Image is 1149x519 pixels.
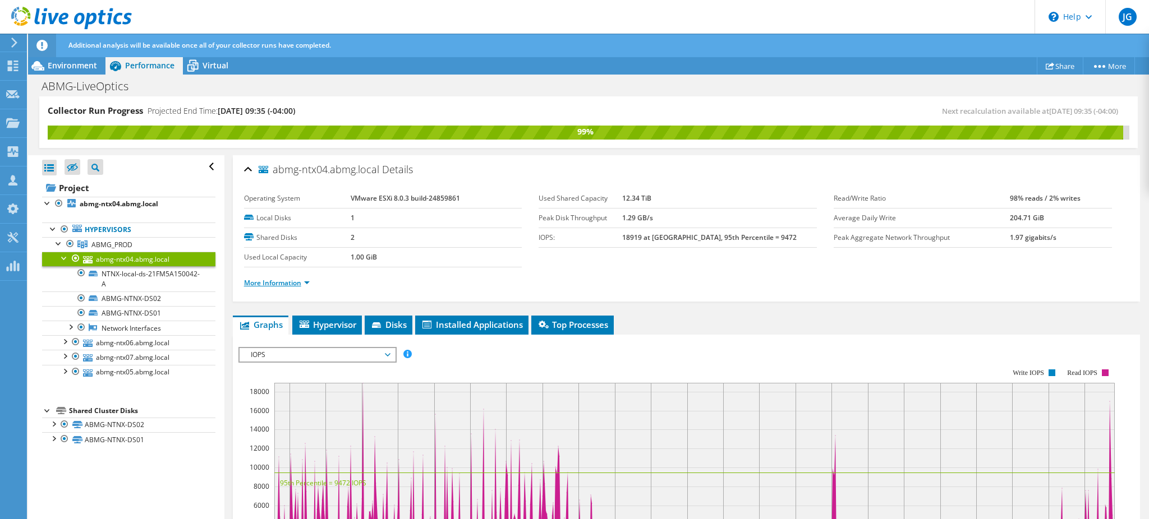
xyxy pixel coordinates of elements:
a: abmg-ntx07.abmg.local [42,350,215,364]
span: [DATE] 09:35 (-04:00) [218,105,295,116]
span: IOPS [245,348,389,362]
a: ABMG-NTNX-DS02 [42,418,215,432]
a: Network Interfaces [42,321,215,335]
text: 6000 [254,501,269,510]
a: Hypervisors [42,223,215,237]
span: Performance [125,60,174,71]
label: Local Disks [244,212,351,224]
label: Read/Write Ratio [834,193,1010,204]
span: Disks [370,319,407,330]
text: Read IOPS [1067,369,1097,377]
label: Operating System [244,193,351,204]
a: abmg-ntx05.abmg.local [42,365,215,379]
h4: Projected End Time: [148,105,295,117]
span: JG [1119,8,1137,26]
div: 99% [48,126,1123,138]
a: abmg-ntx04.abmg.local [42,197,215,211]
span: Top Processes [537,319,608,330]
span: Graphs [238,319,283,330]
b: 12.34 TiB [622,193,651,203]
label: Peak Disk Throughput [539,212,622,224]
b: 1.97 gigabits/s [1010,233,1056,242]
span: Installed Applications [421,319,523,330]
b: 98% reads / 2% writes [1010,193,1081,203]
b: 2 [351,233,355,242]
b: 18919 at [GEOGRAPHIC_DATA], 95th Percentile = 9472 [622,233,797,242]
a: ABMG_PROD [42,237,215,252]
a: ABMG-NTNX-DS01 [42,306,215,321]
span: Additional analysis will be available once all of your collector runs have completed. [68,40,331,50]
b: 1.29 GB/s [622,213,653,223]
span: Details [382,163,413,176]
a: More Information [244,278,310,288]
b: VMware ESXi 8.0.3 build-24859861 [351,193,460,203]
text: 16000 [250,406,269,415]
span: [DATE] 09:35 (-04:00) [1049,106,1118,116]
text: 18000 [250,387,269,396]
span: ABMG_PROD [91,240,132,249]
a: More [1083,57,1135,75]
text: 8000 [254,481,269,491]
span: Virtual [203,60,228,71]
text: 12000 [250,443,269,453]
div: Shared Cluster Disks [69,404,215,418]
span: abmg-ntx04.abmg.local [259,164,379,175]
label: Used Local Capacity [244,252,351,263]
a: Project [42,179,215,197]
b: abmg-ntx04.abmg.local [80,199,158,208]
a: ABMG-NTNX-DS02 [42,291,215,306]
text: Write IOPS [1013,369,1044,377]
text: 14000 [250,424,269,434]
b: 204.71 GiB [1010,213,1044,223]
a: abmg-ntx04.abmg.local [42,252,215,266]
text: 10000 [250,462,269,472]
span: Environment [48,60,97,71]
a: ABMG-NTNX-DS01 [42,432,215,447]
a: NTNX-local-ds-21FM5A150042-A [42,266,215,291]
label: Used Shared Capacity [539,193,622,204]
label: IOPS: [539,232,622,243]
a: abmg-ntx06.abmg.local [42,335,215,350]
label: Shared Disks [244,232,351,243]
b: 1.00 GiB [351,252,377,262]
b: 1 [351,213,355,223]
label: Peak Aggregate Network Throughput [834,232,1010,243]
span: Hypervisor [298,319,356,330]
text: 95th Percentile = 9472 IOPS [280,478,366,488]
h1: ABMG-LiveOptics [36,80,146,92]
a: Share [1037,57,1083,75]
span: Next recalculation available at [942,106,1124,116]
svg: \n [1049,12,1059,22]
label: Average Daily Write [834,212,1010,224]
